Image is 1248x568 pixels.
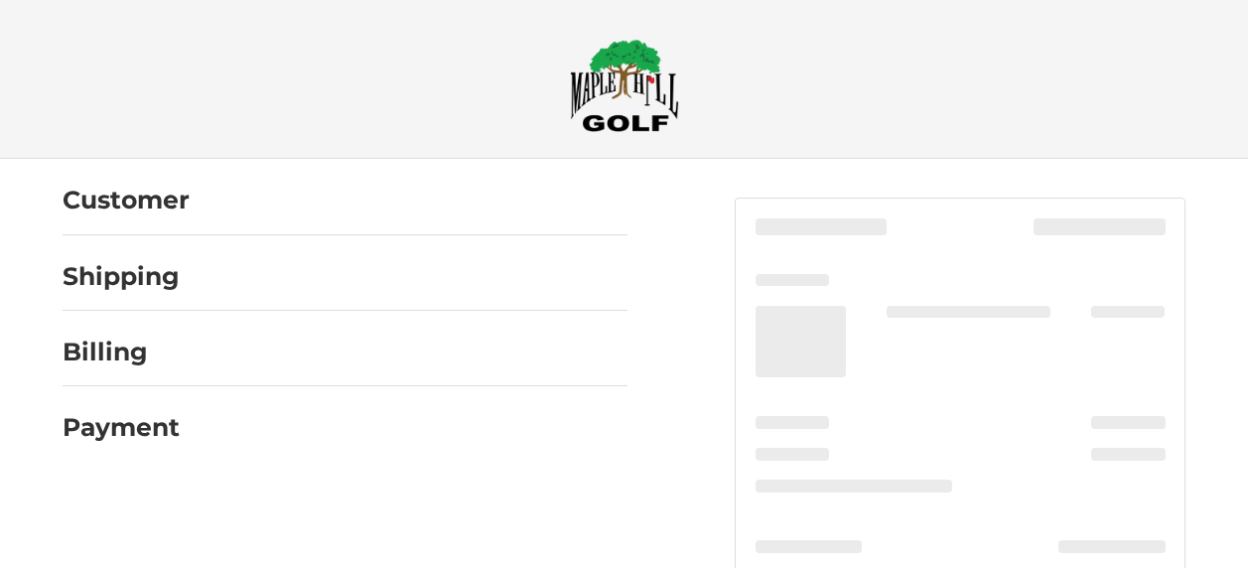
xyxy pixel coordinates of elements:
[63,337,179,367] h2: Billing
[63,185,190,215] h2: Customer
[20,483,236,548] iframe: Gorgias live chat messenger
[63,412,180,443] h2: Payment
[63,261,180,292] h2: Shipping
[570,39,679,132] img: Maple Hill Golf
